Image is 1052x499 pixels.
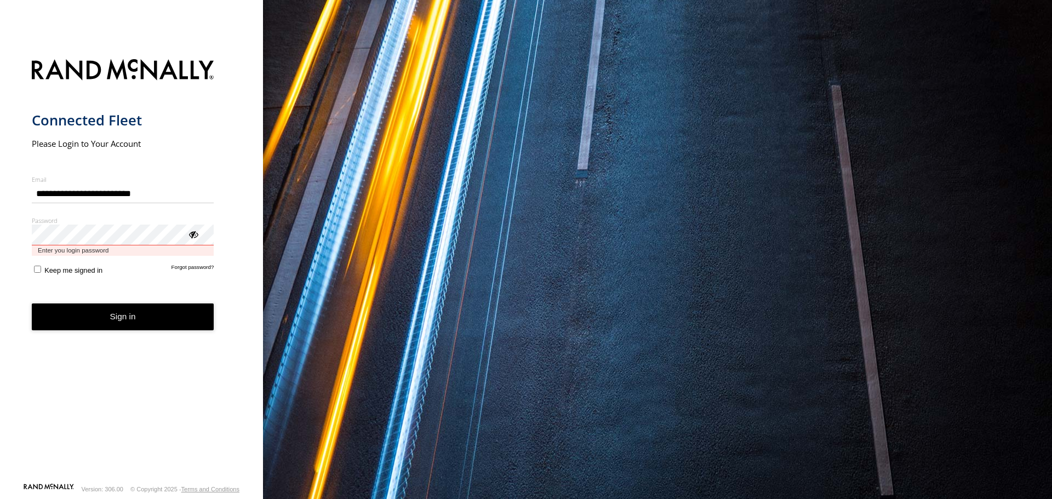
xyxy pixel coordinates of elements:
label: Email [32,175,214,183]
input: Keep me signed in [34,266,41,273]
span: Keep me signed in [44,266,102,274]
div: Version: 306.00 [82,486,123,492]
a: Terms and Conditions [181,486,239,492]
img: Rand McNally [32,57,214,85]
a: Forgot password? [171,264,214,274]
div: © Copyright 2025 - [130,486,239,492]
button: Sign in [32,303,214,330]
h1: Connected Fleet [32,111,214,129]
form: main [32,53,232,483]
div: ViewPassword [187,228,198,239]
label: Password [32,216,214,225]
span: Enter you login password [32,245,214,256]
a: Visit our Website [24,484,74,495]
h2: Please Login to Your Account [32,138,214,149]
